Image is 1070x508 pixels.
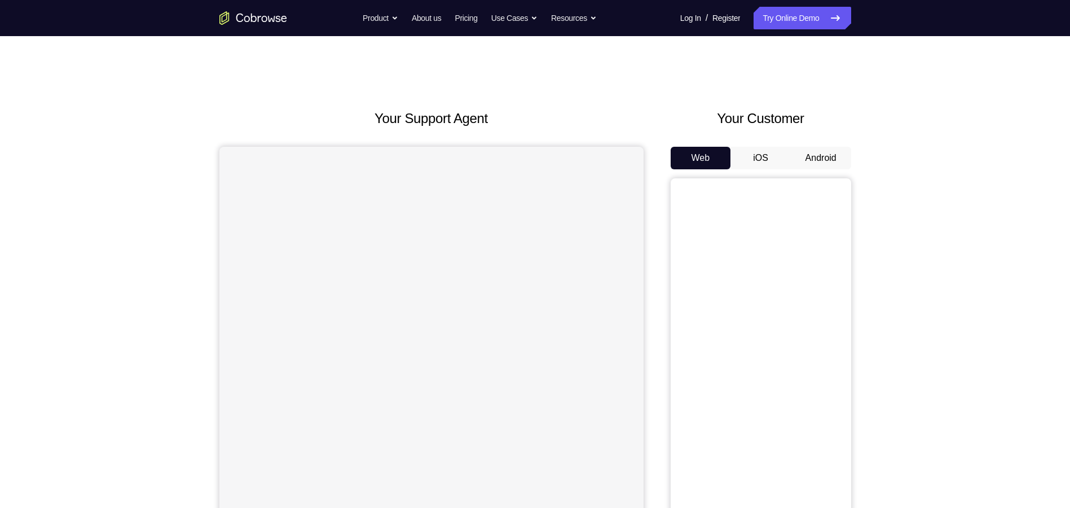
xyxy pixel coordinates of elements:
[491,7,538,29] button: Use Cases
[412,7,441,29] a: About us
[671,108,851,129] h2: Your Customer
[363,7,398,29] button: Product
[680,7,701,29] a: Log In
[706,11,708,25] span: /
[671,147,731,169] button: Web
[551,7,597,29] button: Resources
[455,7,477,29] a: Pricing
[712,7,740,29] a: Register
[791,147,851,169] button: Android
[730,147,791,169] button: iOS
[219,11,287,25] a: Go to the home page
[754,7,851,29] a: Try Online Demo
[219,108,644,129] h2: Your Support Agent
